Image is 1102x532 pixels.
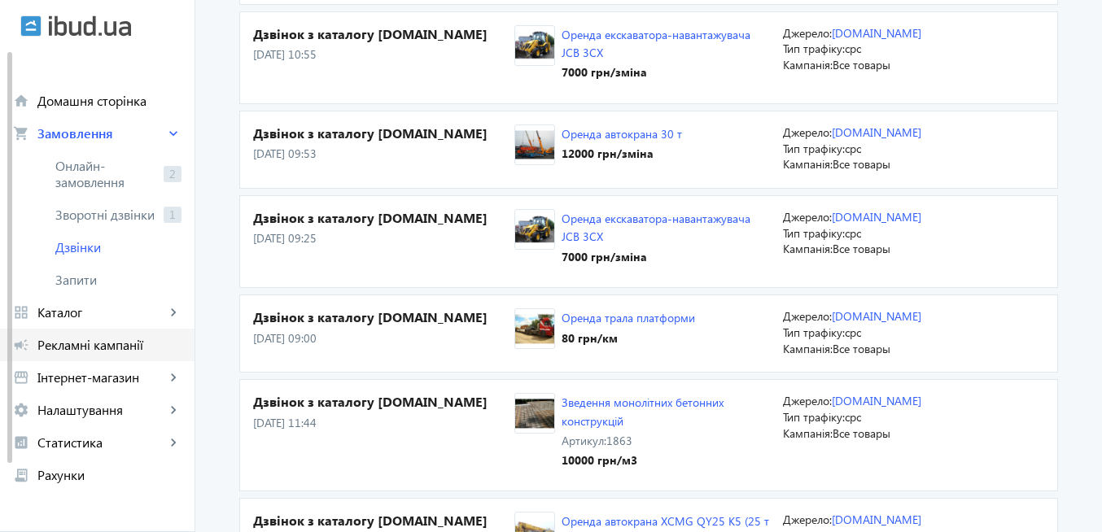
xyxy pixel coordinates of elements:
[253,46,514,63] p: [DATE] 10:55
[515,213,554,246] img: 16411629ba48449f9f6601016154778-1b9b61568f.jpg
[253,230,514,246] p: [DATE] 09:25
[832,308,921,324] a: [DOMAIN_NAME]
[562,249,770,265] div: 7000 грн /зміна
[37,125,165,142] span: Замовлення
[783,225,845,241] span: Тип трафіку:
[253,308,514,326] h4: Дзвінок з каталогу [DOMAIN_NAME]
[13,125,29,142] mat-icon: shopping_cart
[253,25,514,43] h4: Дзвінок з каталогу [DOMAIN_NAME]
[562,64,770,81] div: 7000 грн /зміна
[55,207,157,223] span: Зворотні дзвінки
[783,512,832,527] span: Джерело:
[13,93,29,109] mat-icon: home
[37,304,165,321] span: Каталог
[562,126,682,142] a: Оренда автокрана 30 т
[783,308,832,324] span: Джерело:
[783,325,845,340] span: Тип трафіку:
[832,512,921,527] a: [DOMAIN_NAME]
[164,166,181,182] span: 2
[13,434,29,451] mat-icon: analytics
[37,434,165,451] span: Статистика
[253,393,514,411] h4: Дзвінок з каталогу [DOMAIN_NAME]
[783,57,833,72] span: Кампанія:
[165,125,181,142] mat-icon: keyboard_arrow_right
[165,434,181,451] mat-icon: keyboard_arrow_right
[832,393,921,408] a: [DOMAIN_NAME]
[562,330,695,347] div: 80 грн /км
[783,141,845,156] span: Тип трафіку:
[845,409,861,425] span: cpc
[833,341,890,356] span: Все товары
[845,325,861,340] span: cpc
[832,25,921,41] a: [DOMAIN_NAME]
[562,452,770,469] div: 10000 грн /м3
[253,512,514,530] h4: Дзвінок з каталогу [DOMAIN_NAME]
[13,304,29,321] mat-icon: grid_view
[783,41,845,56] span: Тип трафіку:
[515,28,554,62] img: 16411629ba48449f9f6601016154778-1b9b61568f.jpg
[783,393,832,408] span: Джерело:
[845,41,861,56] span: cpc
[562,395,724,428] a: Зведення монолітних бетонних конструкцій
[515,312,554,346] img: 5a3bad9c152ec1720-_%D0%BF%D0%BB%D0%B0%D1%82%D1%84%D0%BE%D1%80%D0%BC%D0%B0_%D0%9C%D0%B5%D1%80%D1%8...
[515,397,554,430] img: 5e314df29e1796316-monolit_gbi_k-i.com.ua.jpg
[55,158,157,190] span: Онлайн-замовлення
[253,209,514,227] h4: Дзвінок з каталогу [DOMAIN_NAME]
[845,141,861,156] span: cpc
[55,272,181,288] span: Запити
[832,124,921,140] a: [DOMAIN_NAME]
[606,433,632,448] span: 1863
[13,369,29,386] mat-icon: storefront
[833,156,890,172] span: Все товары
[253,415,514,431] p: [DATE] 11:44
[37,337,181,353] span: Рекламні кампанії
[783,409,845,425] span: Тип трафіку:
[37,467,181,483] span: Рахунки
[833,425,890,441] span: Все товары
[562,27,750,60] a: Оренда екскаватора-навантажувача JCB 3CX
[515,129,554,162] img: 5a3cc2309102f2692-18qb6m.png
[13,337,29,353] mat-icon: campaign
[253,124,514,142] h4: Дзвінок з каталогу [DOMAIN_NAME]
[562,310,695,325] a: Оренда трала платформи
[783,341,833,356] span: Кампанія:
[165,304,181,321] mat-icon: keyboard_arrow_right
[783,241,833,256] span: Кампанія:
[783,156,833,172] span: Кампанія:
[562,146,682,162] div: 12000 грн /зміна
[37,402,165,418] span: Налаштування
[783,425,833,441] span: Кампанія:
[20,15,42,37] img: ibud.svg
[49,15,131,37] img: ibud_text.svg
[562,211,750,244] a: Оренда екскаватора-навантажувача JCB 3CX
[833,241,890,256] span: Все товары
[37,93,181,109] span: Домашня сторінка
[165,402,181,418] mat-icon: keyboard_arrow_right
[13,402,29,418] mat-icon: settings
[783,209,832,225] span: Джерело:
[562,433,606,448] span: Артикул:
[845,225,861,241] span: cpc
[832,209,921,225] a: [DOMAIN_NAME]
[164,207,181,223] span: 1
[13,467,29,483] mat-icon: receipt_long
[783,124,832,140] span: Джерело:
[253,146,514,162] p: [DATE] 09:53
[165,369,181,386] mat-icon: keyboard_arrow_right
[783,25,832,41] span: Джерело:
[253,330,514,347] p: [DATE] 09:00
[833,57,890,72] span: Все товары
[55,239,181,255] span: Дзвінки
[37,369,165,386] span: Інтернет-магазин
